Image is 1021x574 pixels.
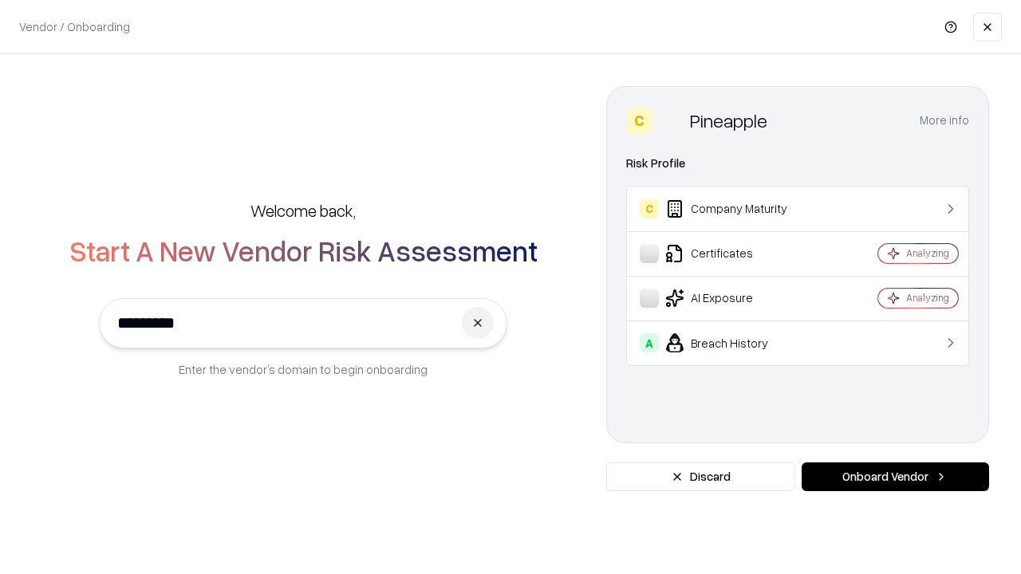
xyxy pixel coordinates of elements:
div: Company Maturity [640,199,830,218]
p: Enter the vendor’s domain to begin onboarding [179,361,428,378]
div: Certificates [640,244,830,263]
div: A [640,333,659,352]
div: Breach History [640,333,830,352]
div: Risk Profile [626,154,969,173]
h2: Start A New Vendor Risk Assessment [69,234,538,266]
img: Pineapple [658,108,684,133]
button: Discard [606,462,795,491]
div: Pineapple [690,108,767,133]
div: C [640,199,659,218]
div: Analyzing [906,291,949,305]
div: AI Exposure [640,289,830,308]
button: Onboard Vendor [802,462,989,491]
h5: Welcome back, [250,199,356,222]
button: More info [920,106,969,135]
p: Vendor / Onboarding [19,18,130,35]
div: Analyzing [906,246,949,260]
div: C [626,108,652,133]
